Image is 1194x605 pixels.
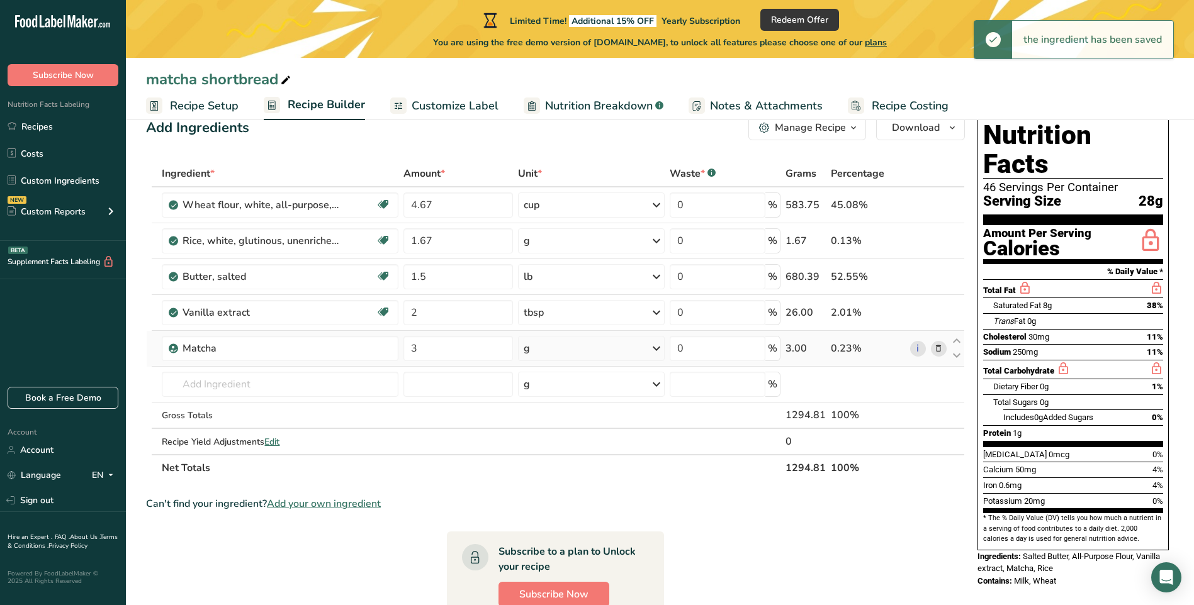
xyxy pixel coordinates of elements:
[828,454,908,480] th: 100%
[993,316,1014,326] i: Trans
[8,196,26,204] div: NEW
[910,341,926,357] a: i
[1028,332,1049,341] span: 30mg
[983,121,1163,179] h1: Nutrition Facts
[1013,428,1022,438] span: 1g
[183,233,340,248] div: Rice, white, glutinous, unenriched, uncooked
[831,166,884,181] span: Percentage
[8,533,52,541] a: Hire an Expert .
[1013,347,1038,357] span: 250mg
[1152,413,1163,422] span: 0%
[983,480,997,490] span: Iron
[8,64,118,86] button: Subscribe Now
[1040,397,1049,407] span: 0g
[786,269,826,284] div: 680.39
[848,92,949,120] a: Recipe Costing
[1152,465,1163,474] span: 4%
[288,96,365,113] span: Recipe Builder
[977,552,1160,574] span: Salted Butter, All-Purpose Flour, Vanilla extract, Matcha, Rice
[831,233,905,248] div: 0.13%
[8,570,118,585] div: Powered By FoodLabelMaker © 2025 All Rights Reserved
[8,387,118,409] a: Book a Free Demo
[183,269,340,284] div: Butter, salted
[519,587,589,602] span: Subscribe Now
[748,115,866,140] button: Manage Recipe
[8,247,28,254] div: BETA
[983,264,1163,279] section: % Daily Value *
[892,120,940,135] span: Download
[162,435,398,448] div: Recipe Yield Adjustments
[983,496,1022,506] span: Potassium
[983,240,1091,258] div: Calories
[412,97,498,114] span: Customize Label
[183,341,340,356] div: Matcha
[983,228,1091,240] div: Amount Per Serving
[786,434,826,449] div: 0
[983,194,1061,209] span: Serving Size
[146,92,239,120] a: Recipe Setup
[983,513,1163,544] section: * The % Daily Value (DV) tells you how much a nutrient in a serving of food contributes to a dail...
[786,166,816,181] span: Grams
[983,347,1011,357] span: Sodium
[786,305,826,320] div: 26.00
[831,269,905,284] div: 52.55%
[786,408,826,423] div: 1294.81
[1040,382,1049,391] span: 0g
[786,197,826,213] div: 583.75
[1043,301,1052,310] span: 8g
[993,301,1041,310] span: Saturated Fat
[433,36,887,49] span: You are using the free demo version of [DOMAIN_NAME], to unlock all features please choose one of...
[569,15,656,27] span: Additional 15% OFF
[481,13,740,28] div: Limited Time!
[865,36,887,48] span: plans
[999,480,1022,490] span: 0.6mg
[1024,496,1045,506] span: 20mg
[1147,332,1163,341] span: 11%
[1147,301,1163,310] span: 38%
[831,305,905,320] div: 2.01%
[1147,347,1163,357] span: 11%
[403,166,445,181] span: Amount
[993,316,1025,326] span: Fat
[983,332,1027,341] span: Cholesterol
[710,97,823,114] span: Notes & Attachments
[831,197,905,213] div: 45.08%
[1049,450,1069,459] span: 0mcg
[983,450,1047,459] span: [MEDICAL_DATA]
[786,341,826,356] div: 3.00
[983,465,1013,474] span: Calcium
[524,92,663,120] a: Nutrition Breakdown
[1012,21,1173,58] div: the ingredient has been saved
[876,115,965,140] button: Download
[977,576,1012,586] span: Contains:
[146,118,249,138] div: Add Ingredients
[760,9,839,31] button: Redeem Offer
[162,166,215,181] span: Ingredient
[524,233,530,248] div: g
[48,541,87,550] a: Privacy Policy
[1015,465,1036,474] span: 50mg
[33,69,94,82] span: Subscribe Now
[983,428,1011,438] span: Protein
[264,91,365,121] a: Recipe Builder
[786,233,826,248] div: 1.67
[1034,413,1043,422] span: 0g
[993,382,1038,391] span: Dietary Fiber
[524,341,530,356] div: g
[162,372,398,397] input: Add Ingredient
[159,454,782,480] th: Net Totals
[1014,576,1056,586] span: Milk, Wheat
[162,409,398,422] div: Gross Totals
[1151,562,1181,592] div: Open Intercom Messenger
[498,544,639,574] div: Subscribe to a plan to Unlock your recipe
[983,181,1163,194] div: 46 Servings Per Container
[771,13,828,26] span: Redeem Offer
[977,552,1021,561] span: Ingredients:
[983,366,1054,375] span: Total Carbohydrate
[146,68,293,91] div: matcha shortbread
[1152,496,1163,506] span: 0%
[524,377,530,392] div: g
[518,166,542,181] span: Unit
[8,464,61,486] a: Language
[689,92,823,120] a: Notes & Attachments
